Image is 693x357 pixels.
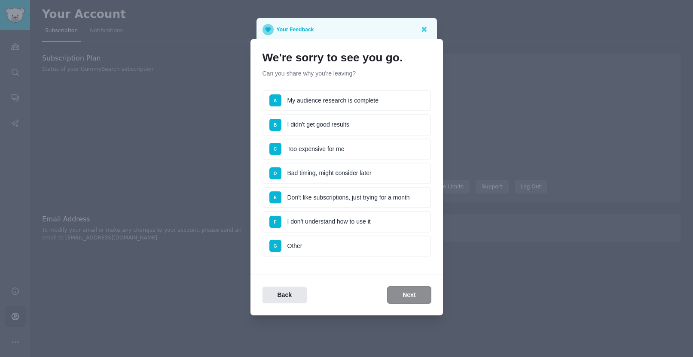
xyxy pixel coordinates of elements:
button: Back [263,287,307,303]
span: D [274,171,277,176]
span: B [274,122,277,127]
span: E [274,195,277,200]
span: G [273,243,277,248]
span: F [274,219,276,224]
p: Can you share why you're leaving? [263,69,431,78]
span: A [274,98,277,103]
p: Your Feedback [277,24,314,35]
h1: We're sorry to see you go. [263,51,431,65]
span: C [274,146,277,151]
